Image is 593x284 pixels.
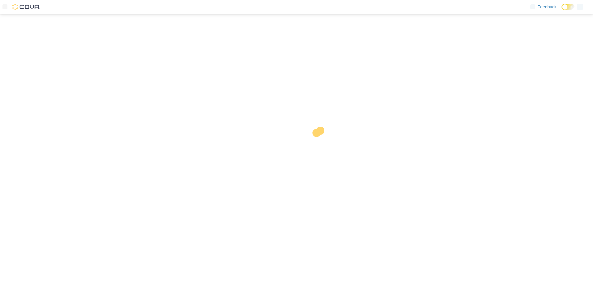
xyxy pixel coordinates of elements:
input: Dark Mode [561,4,574,10]
span: Feedback [538,4,557,10]
img: cova-loader [296,122,343,168]
a: Feedback [528,1,559,13]
img: Cova [12,4,40,10]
